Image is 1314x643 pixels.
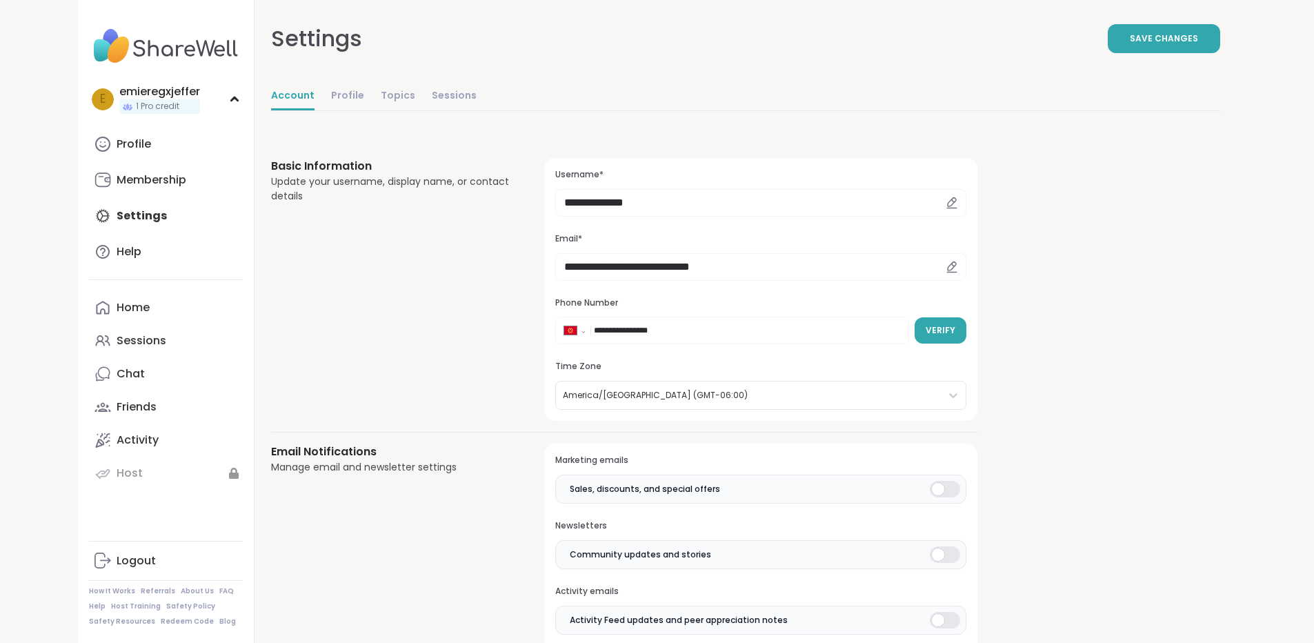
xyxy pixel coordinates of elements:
[926,324,955,337] span: Verify
[89,128,243,161] a: Profile
[117,366,145,382] div: Chat
[1130,32,1198,45] span: Save Changes
[117,466,143,481] div: Host
[271,175,512,204] div: Update your username, display name, or contact details
[555,361,966,373] h3: Time Zone
[89,390,243,424] a: Friends
[89,544,243,577] a: Logout
[117,172,186,188] div: Membership
[219,586,234,596] a: FAQ
[166,602,215,611] a: Safety Policy
[331,83,364,110] a: Profile
[161,617,214,626] a: Redeem Code
[89,235,243,268] a: Help
[117,433,159,448] div: Activity
[117,244,141,259] div: Help
[432,83,477,110] a: Sessions
[555,586,966,597] h3: Activity emails
[271,83,315,110] a: Account
[89,357,243,390] a: Chat
[117,333,166,348] div: Sessions
[219,617,236,626] a: Blog
[1108,24,1220,53] button: Save Changes
[117,553,156,568] div: Logout
[381,83,415,110] a: Topics
[89,291,243,324] a: Home
[141,586,175,596] a: Referrals
[89,457,243,490] a: Host
[117,137,151,152] div: Profile
[181,586,214,596] a: About Us
[119,84,200,99] div: emieregxjeffer
[89,164,243,197] a: Membership
[271,158,512,175] h3: Basic Information
[271,460,512,475] div: Manage email and newsletter settings
[117,399,157,415] div: Friends
[555,233,966,245] h3: Email*
[89,424,243,457] a: Activity
[570,548,711,561] span: Community updates and stories
[89,324,243,357] a: Sessions
[89,22,243,70] img: ShareWell Nav Logo
[89,617,155,626] a: Safety Resources
[89,602,106,611] a: Help
[555,169,966,181] h3: Username*
[111,602,161,611] a: Host Training
[555,297,966,309] h3: Phone Number
[555,455,966,466] h3: Marketing emails
[271,22,362,55] div: Settings
[570,483,720,495] span: Sales, discounts, and special offers
[915,317,966,344] button: Verify
[570,614,788,626] span: Activity Feed updates and peer appreciation notes
[117,300,150,315] div: Home
[136,101,179,112] span: 1 Pro credit
[271,444,512,460] h3: Email Notifications
[555,520,966,532] h3: Newsletters
[100,90,106,108] span: e
[89,586,135,596] a: How It Works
